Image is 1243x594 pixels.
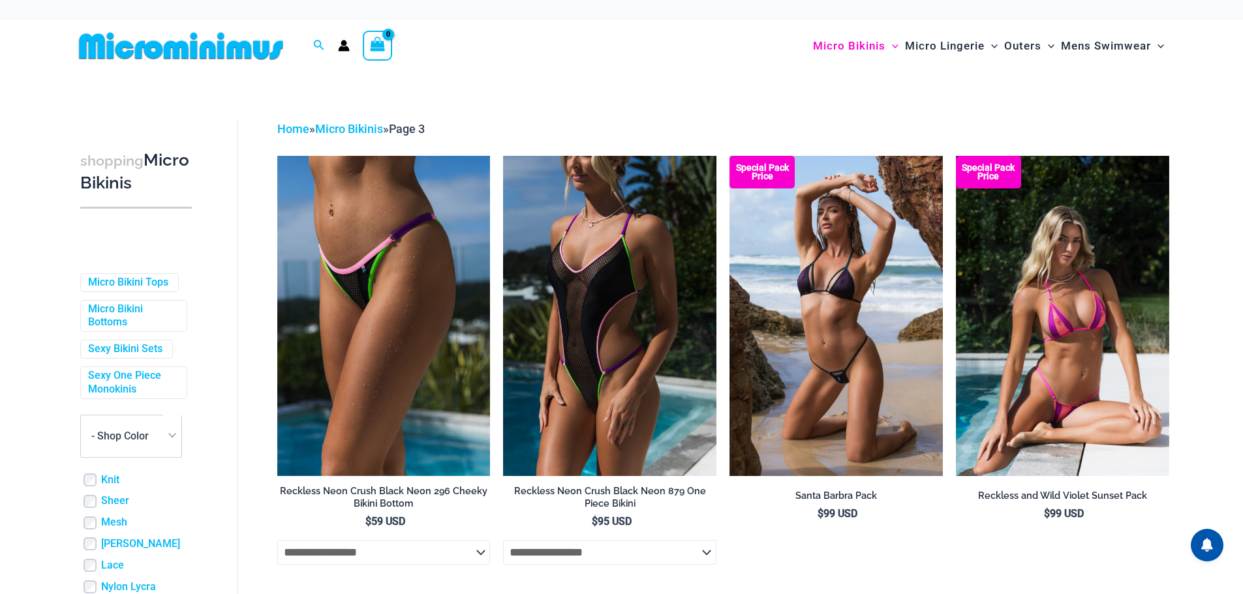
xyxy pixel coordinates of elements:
a: Sexy One Piece Monokinis [88,369,177,396]
a: Reckless Neon Crush Black Neon 296 Cheeky Bikini Bottom [277,485,491,514]
span: $ [592,515,598,527]
a: Micro BikinisMenu ToggleMenu Toggle [810,26,902,66]
img: Reckless and Wild Violet Sunset 306 Top 466 Bottom 06 [956,156,1169,475]
h2: Reckless and Wild Violet Sunset Pack [956,490,1169,502]
span: Menu Toggle [985,29,998,63]
a: Micro Bikini Tops [88,276,168,290]
h2: Reckless Neon Crush Black Neon 879 One Piece Bikini [503,485,716,509]
a: Search icon link [313,38,325,54]
bdi: 59 USD [365,515,405,527]
a: Sexy Bikini Sets [88,342,162,356]
span: $ [365,515,371,527]
span: Micro Lingerie [905,29,985,63]
img: Reckless Neon Crush Black Neon 879 One Piece 01 [503,156,716,475]
span: Menu Toggle [885,29,898,63]
img: MM SHOP LOGO FLAT [74,31,288,61]
a: Mens SwimwearMenu ToggleMenu Toggle [1058,26,1167,66]
b: Special Pack Price [956,164,1021,181]
bdi: 99 USD [1044,507,1084,520]
a: Micro Bikinis [315,122,383,136]
a: Santa Barbra Purple Turquoise 305 Top 4118 Bottom 09v2 Santa Barbra Purple Turquoise 305 Top 4118... [729,156,943,475]
a: OutersMenu ToggleMenu Toggle [1001,26,1058,66]
span: - Shop Color [81,415,181,457]
a: Reckless and Wild Violet Sunset 306 Top 466 Bottom 06 Reckless and Wild Violet Sunset 306 Top 466... [956,156,1169,475]
img: Reckless Neon Crush Black Neon 296 Cheeky 02 [277,156,491,475]
a: Mesh [101,516,127,529]
bdi: 95 USD [592,515,632,527]
a: Reckless Neon Crush Black Neon 879 One Piece Bikini [503,485,716,514]
span: $ [1044,507,1050,520]
a: Micro Bikini Bottoms [88,303,177,330]
a: Micro LingerieMenu ToggleMenu Toggle [902,26,1001,66]
span: Menu Toggle [1151,29,1164,63]
bdi: 99 USD [818,507,857,520]
a: Home [277,122,309,136]
span: - Shop Color [80,415,182,458]
a: Reckless Neon Crush Black Neon 296 Cheeky 02Reckless Neon Crush Black Neon 296 Cheeky 01Reckless ... [277,156,491,475]
a: [PERSON_NAME] [101,537,180,551]
span: - Shop Color [91,430,149,442]
span: Micro Bikinis [813,29,885,63]
a: Nylon Lycra [101,580,156,594]
a: View Shopping Cart, empty [363,31,393,61]
img: Santa Barbra Purple Turquoise 305 Top 4118 Bottom 09v2 [729,156,943,475]
span: Page 3 [389,122,425,136]
h3: Micro Bikinis [80,149,192,194]
b: Special Pack Price [729,164,795,181]
span: » » [277,122,425,136]
a: Knit [101,473,119,487]
span: Menu Toggle [1041,29,1054,63]
a: Account icon link [338,40,350,52]
a: Reckless Neon Crush Black Neon 879 One Piece 01Reckless Neon Crush Black Neon 879 One Piece 09Rec... [503,156,716,475]
a: Sheer [101,494,129,508]
span: Outers [1004,29,1041,63]
span: Mens Swimwear [1061,29,1151,63]
h2: Santa Barbra Pack [729,490,943,502]
a: Santa Barbra Pack [729,490,943,507]
a: Lace [101,559,124,572]
span: $ [818,507,823,520]
h2: Reckless Neon Crush Black Neon 296 Cheeky Bikini Bottom [277,485,491,509]
a: Reckless and Wild Violet Sunset Pack [956,490,1169,507]
span: shopping [80,153,144,169]
nav: Site Navigation [808,24,1170,68]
